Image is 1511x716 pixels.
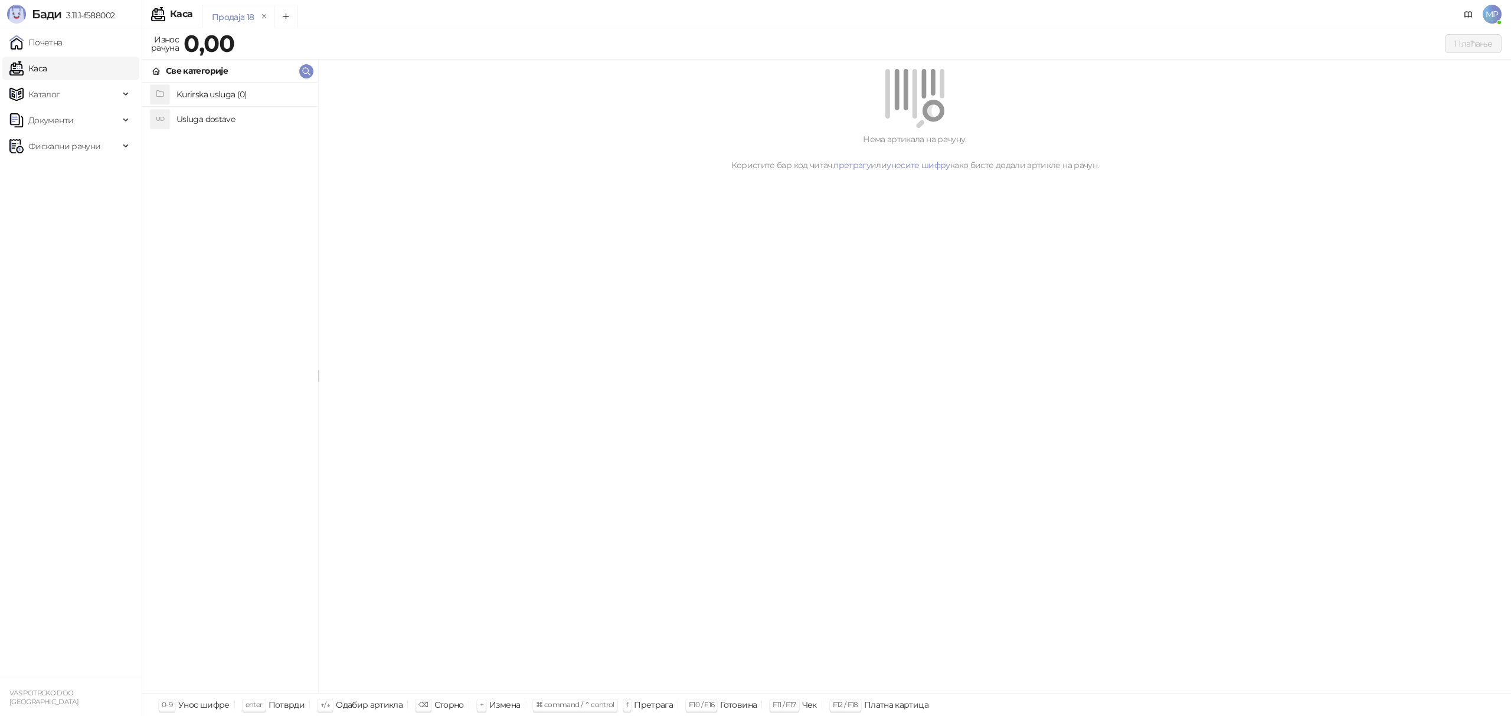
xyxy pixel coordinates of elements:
[269,697,305,712] div: Потврди
[333,133,1497,172] div: Нема артикала на рачуну. Користите бар код читач, или како бисте додали артикле на рачун.
[32,7,61,21] span: Бади
[9,31,63,54] a: Почетна
[720,697,757,712] div: Готовина
[28,109,73,132] span: Документи
[1483,5,1502,24] span: MP
[634,697,673,712] div: Претрага
[689,700,714,709] span: F10 / F16
[7,5,26,24] img: Logo
[489,697,520,712] div: Измена
[257,12,272,22] button: remove
[162,700,172,709] span: 0-9
[833,700,858,709] span: F12 / F18
[246,700,263,709] span: enter
[184,29,234,58] strong: 0,00
[773,700,796,709] span: F11 / F17
[61,10,115,21] span: 3.11.1-f588002
[274,5,297,28] button: Add tab
[142,83,318,693] div: grid
[166,64,228,77] div: Све категорије
[1445,34,1502,53] button: Плаћање
[176,110,309,129] h4: Usluga dostave
[336,697,403,712] div: Одабир артикла
[864,697,928,712] div: Платна картица
[28,134,100,158] span: Фискални рачуни
[833,160,871,170] a: претрагу
[149,32,181,55] div: Износ рачуна
[802,697,817,712] div: Чек
[9,689,79,706] small: VAS POTRCKO DOO [GEOGRAPHIC_DATA]
[9,57,47,80] a: Каса
[212,11,254,24] div: Продаја 18
[176,85,309,104] h4: Kurirska usluga (0)
[434,697,464,712] div: Сторно
[887,160,950,170] a: унесите шифру
[536,700,614,709] span: ⌘ command / ⌃ control
[418,700,428,709] span: ⌫
[626,700,628,709] span: f
[178,697,230,712] div: Унос шифре
[320,700,330,709] span: ↑/↓
[170,9,192,19] div: Каса
[480,700,483,709] span: +
[28,83,60,106] span: Каталог
[151,110,169,129] div: UD
[1459,5,1478,24] a: Документација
